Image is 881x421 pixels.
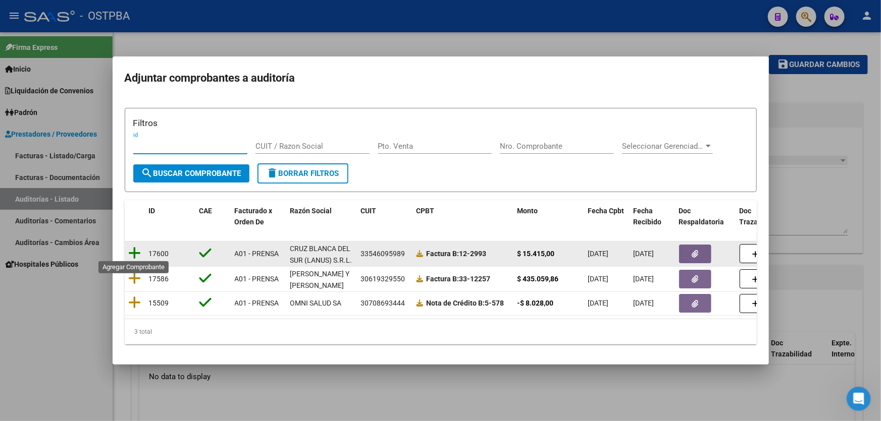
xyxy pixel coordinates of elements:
div: 3 total [125,319,757,344]
datatable-header-cell: Razón Social [286,200,357,233]
span: 30708693444 [361,299,405,307]
strong: $ 435.059,86 [517,275,559,283]
strong: $ 15.415,00 [517,250,555,258]
span: [DATE] [634,299,654,307]
span: Doc Respaldatoria [679,207,724,226]
span: 17600 [149,250,169,258]
div: CRUZ BLANCA DEL SUR (LANUS) S.R.L. [290,243,353,266]
strong: 5-578 [427,299,504,307]
span: [DATE] [634,250,654,258]
span: Fecha Cpbt [588,207,625,215]
datatable-header-cell: Fecha Cpbt [584,200,630,233]
datatable-header-cell: Doc Trazabilidad [736,200,796,233]
span: Facturado x Orden De [235,207,273,226]
span: CUIT [361,207,377,215]
button: Buscar Comprobante [133,164,249,183]
button: Borrar Filtros [257,163,348,184]
span: 30619329550 [361,275,405,283]
mat-icon: delete [267,167,279,179]
span: [DATE] [588,275,609,283]
span: 17586 [149,275,169,283]
span: Nota de Crédito B: [427,299,485,307]
div: OMNI SALUD SA [290,297,342,309]
strong: -$ 8.028,00 [517,299,554,307]
span: Factura B: [427,250,459,258]
h3: Filtros [133,116,748,130]
span: [DATE] [588,250,609,258]
span: Fecha Recibido [634,207,662,226]
datatable-header-cell: Doc Respaldatoria [675,200,736,233]
span: Factura B: [427,275,459,283]
span: A01 - PRENSA [235,250,279,258]
span: 33546095989 [361,250,405,258]
div: [PERSON_NAME] Y [PERSON_NAME] S.A. [290,268,353,303]
datatable-header-cell: CUIT [357,200,412,233]
span: A01 - PRENSA [235,275,279,283]
datatable-header-cell: Facturado x Orden De [231,200,286,233]
span: Doc Trazabilidad [740,207,781,226]
span: Seleccionar Gerenciador [622,142,704,151]
span: Buscar Comprobante [141,169,241,178]
span: [DATE] [634,275,654,283]
datatable-header-cell: Monto [513,200,584,233]
datatable-header-cell: ID [145,200,195,233]
span: A01 - PRENSA [235,299,279,307]
span: Razón Social [290,207,332,215]
strong: 33-12257 [427,275,491,283]
span: Monto [517,207,538,215]
datatable-header-cell: CPBT [412,200,513,233]
datatable-header-cell: Fecha Recibido [630,200,675,233]
span: 15509 [149,299,169,307]
span: ID [149,207,156,215]
span: CAE [199,207,213,215]
span: Borrar Filtros [267,169,339,178]
mat-icon: search [141,167,153,179]
h2: Adjuntar comprobantes a auditoría [125,69,757,88]
datatable-header-cell: CAE [195,200,231,233]
span: [DATE] [588,299,609,307]
strong: 12-2993 [427,250,487,258]
span: CPBT [417,207,435,215]
iframe: Intercom live chat [847,387,871,411]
